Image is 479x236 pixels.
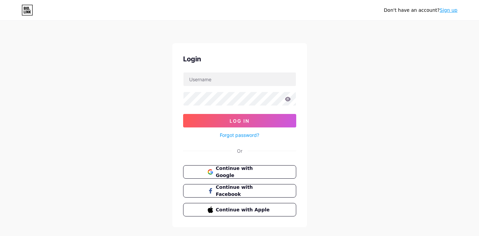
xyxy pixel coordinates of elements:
div: Login [183,54,296,64]
div: Or [237,147,242,154]
button: Continue with Facebook [183,184,296,198]
span: Continue with Apple [216,206,271,213]
span: Log In [230,118,249,124]
a: Sign up [440,7,457,13]
button: Continue with Apple [183,203,296,216]
button: Continue with Google [183,165,296,179]
button: Log In [183,114,296,127]
span: Continue with Google [216,165,271,179]
div: Don't have an account? [384,7,457,14]
input: Username [183,72,296,86]
a: Forgot password? [220,131,259,139]
span: Continue with Facebook [216,184,271,198]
